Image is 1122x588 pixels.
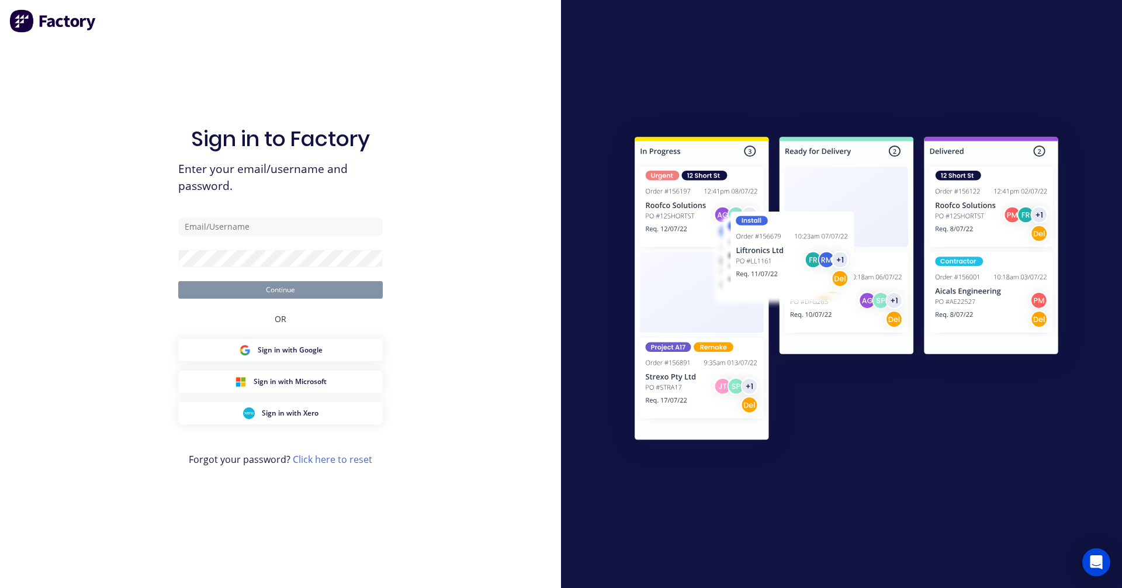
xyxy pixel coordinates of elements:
[254,376,327,387] span: Sign in with Microsoft
[235,376,247,388] img: Microsoft Sign in
[275,299,286,339] div: OR
[178,339,383,361] button: Google Sign inSign in with Google
[239,344,251,356] img: Google Sign in
[243,407,255,419] img: Xero Sign in
[258,345,323,355] span: Sign in with Google
[189,452,372,466] span: Forgot your password?
[178,218,383,236] input: Email/Username
[9,9,97,33] img: Factory
[262,408,318,418] span: Sign in with Xero
[178,161,383,195] span: Enter your email/username and password.
[609,113,1084,468] img: Sign in
[293,453,372,466] a: Click here to reset
[191,126,370,151] h1: Sign in to Factory
[178,371,383,393] button: Microsoft Sign inSign in with Microsoft
[1082,548,1110,576] div: Open Intercom Messenger
[178,281,383,299] button: Continue
[178,402,383,424] button: Xero Sign inSign in with Xero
